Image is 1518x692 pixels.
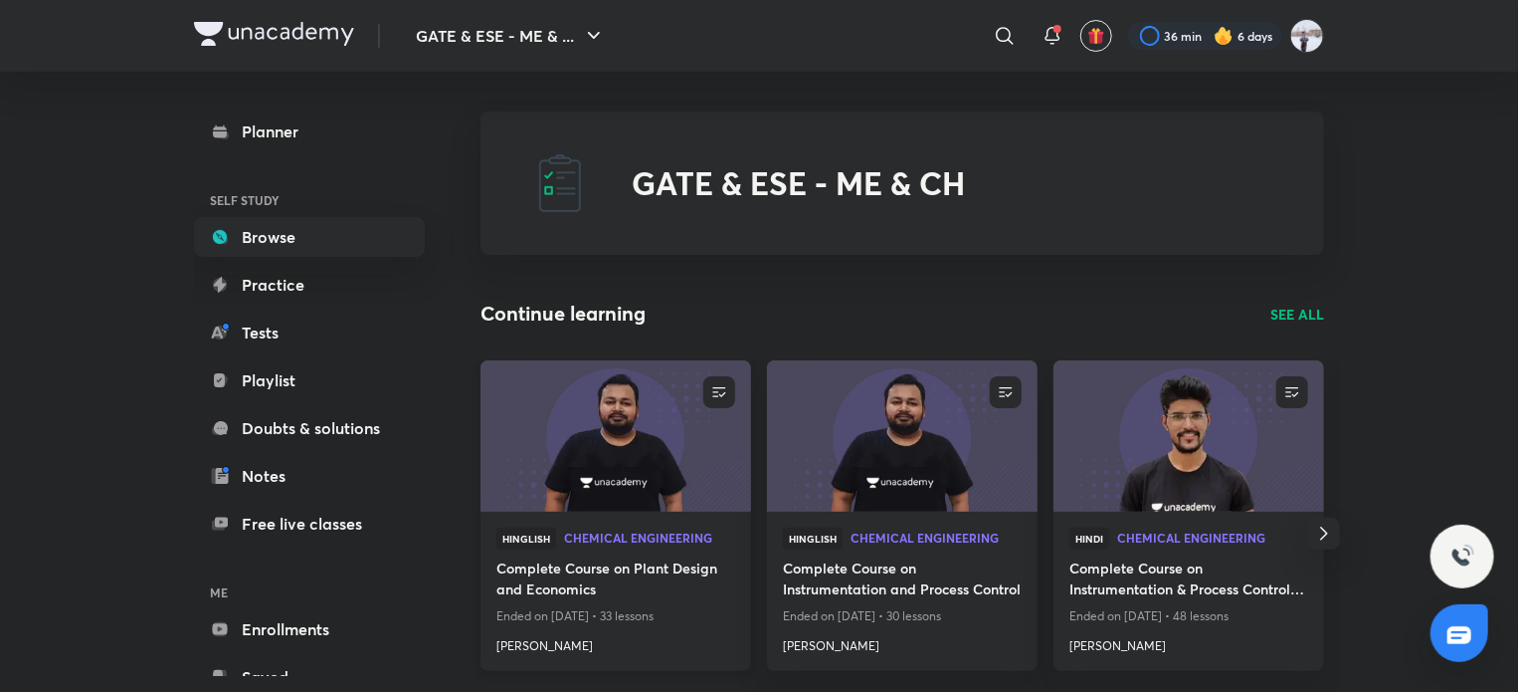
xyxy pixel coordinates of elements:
[477,358,753,513] img: new-thumbnail
[1069,629,1308,655] a: [PERSON_NAME]
[1270,304,1324,325] a: SEE ALL
[783,629,1022,655] a: [PERSON_NAME]
[194,576,425,609] h6: ME
[1053,360,1324,512] a: new-thumbnail
[1080,20,1112,52] button: avatar
[851,532,1022,544] span: Chemical Engineering
[1087,27,1105,45] img: avatar
[194,22,354,46] img: Company Logo
[194,456,425,496] a: Notes
[1069,558,1308,603] a: Complete Course on Instrumentation & Process Control for GATE 2026/27
[767,360,1038,512] a: new-thumbnail
[496,558,735,603] a: Complete Course on Plant Design and Economics
[194,112,425,151] a: Planner
[496,629,735,655] a: [PERSON_NAME]
[496,528,556,550] span: Hinglish
[783,558,1022,603] a: Complete Course on Instrumentation and Process Control
[1050,358,1326,513] img: new-thumbnail
[1069,603,1308,629] p: Ended on [DATE] • 48 lessons
[194,183,425,217] h6: SELF STUDY
[194,504,425,544] a: Free live classes
[783,528,843,550] span: Hinglish
[480,299,646,329] h2: Continue learning
[764,358,1040,513] img: new-thumbnail
[1117,532,1308,544] span: Chemical Engineering
[1450,545,1474,569] img: ttu
[194,360,425,400] a: Playlist
[194,265,425,305] a: Practice
[404,16,618,56] button: GATE & ESE - ME & ...
[1214,26,1233,46] img: streak
[194,217,425,257] a: Browse
[194,313,425,352] a: Tests
[564,532,735,544] span: Chemical Engineering
[194,22,354,51] a: Company Logo
[632,164,965,202] h2: GATE & ESE - ME & CH
[1117,532,1308,546] a: Chemical Engineering
[1290,19,1324,53] img: Nikhil
[1069,528,1109,550] span: Hindi
[783,603,1022,629] p: Ended on [DATE] • 30 lessons
[194,408,425,448] a: Doubts & solutions
[480,360,751,512] a: new-thumbnail
[194,609,425,649] a: Enrollments
[564,532,735,546] a: Chemical Engineering
[851,532,1022,546] a: Chemical Engineering
[496,603,735,629] p: Ended on [DATE] • 33 lessons
[528,151,592,215] img: GATE & ESE - ME & CH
